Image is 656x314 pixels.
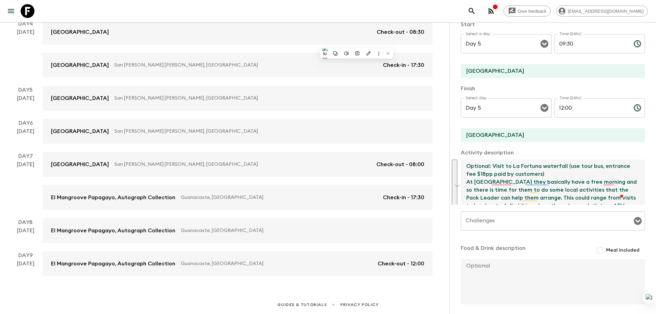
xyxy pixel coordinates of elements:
[564,9,647,14] span: [EMAIL_ADDRESS][DOMAIN_NAME]
[383,61,424,69] p: Check-in - 17:30
[559,31,582,37] label: Time (24hr)
[17,28,34,78] div: [DATE]
[51,226,175,235] p: El Mangroove Papagayo, Autograph Collection
[43,53,433,78] a: [GEOGRAPHIC_DATA]San [PERSON_NAME] [PERSON_NAME], [GEOGRAPHIC_DATA]Check-in - 17:30
[556,6,648,17] div: [EMAIL_ADDRESS][DOMAIN_NAME]
[43,119,433,144] a: [GEOGRAPHIC_DATA]San [PERSON_NAME] [PERSON_NAME], [GEOGRAPHIC_DATA]
[8,152,43,160] p: Day 7
[17,127,34,144] div: [DATE]
[43,218,433,243] a: El Mangroove Papagayo, Autograph CollectionGuanacaste, [GEOGRAPHIC_DATA]
[43,152,433,177] a: [GEOGRAPHIC_DATA]San [PERSON_NAME] [PERSON_NAME], [GEOGRAPHIC_DATA]Check-out - 08:00
[340,301,378,308] a: Privacy Policy
[461,128,639,142] input: End Location (leave blank if same as Start)
[114,95,419,102] p: San [PERSON_NAME] [PERSON_NAME], [GEOGRAPHIC_DATA]
[114,62,377,69] p: San [PERSON_NAME] [PERSON_NAME], [GEOGRAPHIC_DATA]
[43,86,433,111] a: [GEOGRAPHIC_DATA]San [PERSON_NAME] [PERSON_NAME], [GEOGRAPHIC_DATA]
[461,160,639,205] textarea: To enrich screen reader interactions, please activate Accessibility in Grammarly extension settings
[631,37,644,51] button: Choose time, selected time is 9:30 AM
[17,226,34,243] div: [DATE]
[51,160,109,169] p: [GEOGRAPHIC_DATA]
[466,31,490,37] label: Select a day
[606,247,639,254] span: Meal included
[114,161,371,168] p: San [PERSON_NAME] [PERSON_NAME], [GEOGRAPHIC_DATA]
[559,95,582,101] label: Time (24hr)
[51,94,109,102] p: [GEOGRAPHIC_DATA]
[51,193,175,202] p: El Mangroove Papagayo, Autograph Collection
[461,64,639,78] input: Start Location
[114,128,419,135] p: San [PERSON_NAME] [PERSON_NAME], [GEOGRAPHIC_DATA]
[51,127,109,135] p: [GEOGRAPHIC_DATA]
[181,194,377,201] p: Guanacaste, [GEOGRAPHIC_DATA]
[181,227,419,234] p: Guanacaste, [GEOGRAPHIC_DATA]
[540,103,549,113] button: Open
[43,251,433,276] a: El Mangroove Papagayo, Autograph CollectionGuanacaste, [GEOGRAPHIC_DATA]Check-out - 12:00
[633,216,643,226] button: Open
[181,260,372,267] p: Guanacaste, [GEOGRAPHIC_DATA]
[17,160,34,210] div: [DATE]
[378,260,424,268] p: Check-out - 12:00
[8,218,43,226] p: Day 8
[4,4,18,18] button: menu
[461,149,645,157] p: Activity description
[461,84,645,93] p: Finish
[461,20,645,29] p: Start
[8,119,43,127] p: Day 6
[465,4,479,18] button: search adventures
[376,160,424,169] p: Check-out - 08:00
[377,28,424,36] p: Check-out - 08:30
[461,244,525,256] p: Food & Drink description
[51,28,109,36] p: [GEOGRAPHIC_DATA]
[8,20,43,28] p: Day 4
[383,193,424,202] p: Check-in - 17:30
[503,6,551,17] a: Give feedback
[554,98,628,118] input: hh:mm
[43,20,433,44] a: [GEOGRAPHIC_DATA]Check-out - 08:30
[8,251,43,260] p: Day 9
[17,94,34,111] div: [DATE]
[17,260,34,276] div: [DATE]
[514,9,550,14] span: Give feedback
[466,95,487,101] label: Select day
[51,61,109,69] p: [GEOGRAPHIC_DATA]
[51,260,175,268] p: El Mangroove Papagayo, Autograph Collection
[631,101,644,115] button: Choose time, selected time is 12:00 PM
[8,86,43,94] p: Day 5
[277,301,326,308] a: Guides & Tutorials
[540,39,549,49] button: Open
[554,34,628,53] input: hh:mm
[43,185,433,210] a: El Mangroove Papagayo, Autograph CollectionGuanacaste, [GEOGRAPHIC_DATA]Check-in - 17:30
